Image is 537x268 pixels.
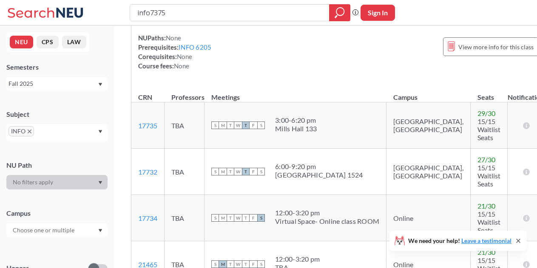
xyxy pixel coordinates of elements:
[6,175,108,189] div: Dropdown arrow
[329,4,350,21] div: magnifying glass
[165,195,205,241] td: TBA
[219,168,227,175] span: M
[138,214,157,222] a: 17734
[227,260,234,268] span: T
[275,255,320,263] div: 12:00 - 3:20 pm
[37,36,59,48] button: CPS
[257,214,265,222] span: S
[219,214,227,222] span: M
[477,202,495,210] span: 21 / 30
[386,195,471,241] td: Online
[275,124,317,133] div: Mills Hall 133
[250,260,257,268] span: F
[6,124,108,141] div: INFOX to remove pillDropdown arrow
[257,260,265,268] span: S
[227,121,234,129] span: T
[234,168,242,175] span: W
[6,161,108,170] div: NU Path
[477,164,500,188] span: 15/15 Waitlist Seats
[234,121,242,129] span: W
[227,214,234,222] span: T
[138,33,211,71] div: NUPaths: Prerequisites: Corequisites: Course fees:
[205,84,386,102] th: Meetings
[471,84,508,102] th: Seats
[6,77,108,90] div: Fall 2025Dropdown arrow
[179,43,211,51] a: INFO 6205
[458,42,534,52] span: View more info for this class
[98,181,102,184] svg: Dropdown arrow
[242,260,250,268] span: T
[242,214,250,222] span: T
[6,110,108,119] div: Subject
[477,155,495,164] span: 27 / 30
[275,209,379,217] div: 12:00 - 3:20 pm
[6,62,108,72] div: Semesters
[62,36,86,48] button: LAW
[136,6,323,20] input: Class, professor, course number, "phrase"
[408,238,511,244] span: We need your help!
[138,93,152,102] div: CRN
[275,162,363,171] div: 6:00 - 9:20 pm
[250,121,257,129] span: F
[6,209,108,218] div: Campus
[477,109,495,117] span: 29 / 30
[28,130,31,133] svg: X to remove pill
[98,130,102,133] svg: Dropdown arrow
[138,168,157,176] a: 17732
[461,237,511,244] a: Leave a testimonial
[477,210,500,234] span: 15/15 Waitlist Seats
[234,260,242,268] span: W
[138,121,157,130] a: 17735
[242,168,250,175] span: T
[250,214,257,222] span: F
[211,168,219,175] span: S
[165,102,205,149] td: TBA
[165,149,205,195] td: TBA
[211,214,219,222] span: S
[477,117,500,141] span: 15/15 Waitlist Seats
[275,116,317,124] div: 3:00 - 6:20 pm
[227,168,234,175] span: T
[257,121,265,129] span: S
[9,225,80,235] input: Choose one or multiple
[361,5,395,21] button: Sign In
[275,217,379,226] div: Virtual Space- Online class ROOM
[9,126,34,136] span: INFOX to remove pill
[275,171,363,179] div: [GEOGRAPHIC_DATA] 1524
[386,84,471,102] th: Campus
[335,7,345,19] svg: magnifying glass
[166,34,181,42] span: None
[219,121,227,129] span: M
[219,260,227,268] span: M
[477,248,495,256] span: 21 / 30
[250,168,257,175] span: F
[386,102,471,149] td: [GEOGRAPHIC_DATA], [GEOGRAPHIC_DATA]
[9,79,97,88] div: Fall 2025
[177,53,192,60] span: None
[98,229,102,232] svg: Dropdown arrow
[386,149,471,195] td: [GEOGRAPHIC_DATA], [GEOGRAPHIC_DATA]
[174,62,189,70] span: None
[242,121,250,129] span: T
[257,168,265,175] span: S
[10,36,33,48] button: NEU
[98,83,102,86] svg: Dropdown arrow
[234,214,242,222] span: W
[6,223,108,237] div: Dropdown arrow
[211,260,219,268] span: S
[211,121,219,129] span: S
[165,84,205,102] th: Professors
